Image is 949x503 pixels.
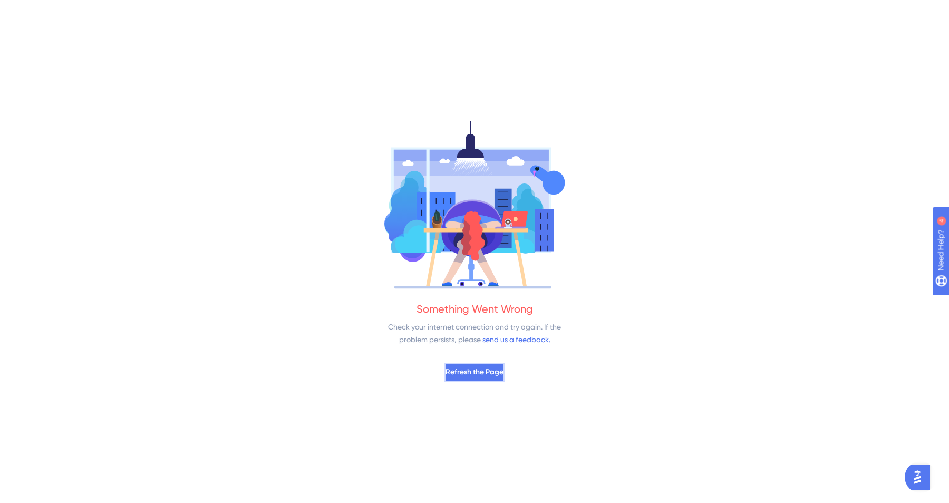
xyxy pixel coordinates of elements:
span: Refresh the Page [446,366,503,379]
div: 4 [73,5,76,14]
button: Refresh the Page [444,363,505,382]
a: send us a feedback. [482,335,550,344]
div: Check your internet connection and try again. If the problem persists, please [382,321,567,346]
div: Something Went Wrong [417,302,533,316]
span: Need Help? [25,3,66,15]
iframe: UserGuiding AI Assistant Launcher [905,461,936,493]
